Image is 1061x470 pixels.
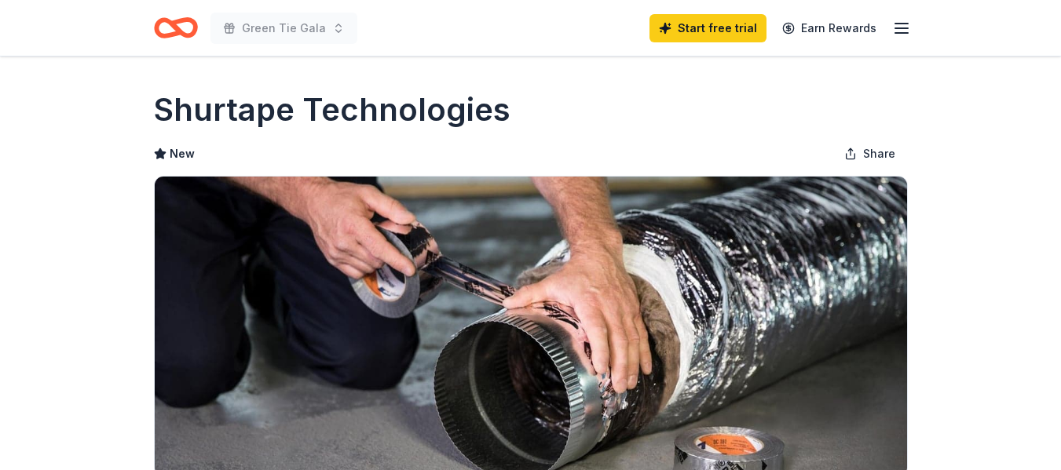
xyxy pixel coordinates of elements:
button: Green Tie Gala [210,13,357,44]
span: Share [863,144,895,163]
h1: Shurtape Technologies [154,88,510,132]
button: Share [832,138,908,169]
a: Start free trial [649,14,766,42]
a: Earn Rewards [773,14,886,42]
span: Green Tie Gala [242,19,326,38]
span: New [170,144,195,163]
a: Home [154,9,198,46]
